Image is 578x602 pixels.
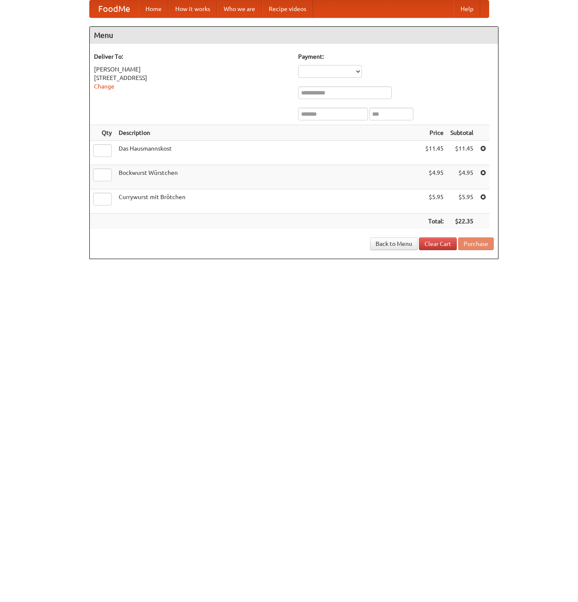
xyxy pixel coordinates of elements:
[419,237,457,250] a: Clear Cart
[422,189,447,214] td: $5.95
[139,0,168,17] a: Home
[422,165,447,189] td: $4.95
[422,141,447,165] td: $11.45
[115,165,422,189] td: Bockwurst Würstchen
[447,189,477,214] td: $5.95
[454,0,480,17] a: Help
[458,237,494,250] button: Purchase
[447,141,477,165] td: $11.45
[115,125,422,141] th: Description
[90,0,139,17] a: FoodMe
[422,125,447,141] th: Price
[90,27,498,44] h4: Menu
[94,74,290,82] div: [STREET_ADDRESS]
[168,0,217,17] a: How it works
[447,214,477,229] th: $22.35
[422,214,447,229] th: Total:
[115,189,422,214] td: Currywurst mit Brötchen
[447,165,477,189] td: $4.95
[90,125,115,141] th: Qty
[94,83,114,90] a: Change
[262,0,313,17] a: Recipe videos
[298,52,494,61] h5: Payment:
[447,125,477,141] th: Subtotal
[217,0,262,17] a: Who we are
[94,52,290,61] h5: Deliver To:
[94,65,290,74] div: [PERSON_NAME]
[370,237,418,250] a: Back to Menu
[115,141,422,165] td: Das Hausmannskost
